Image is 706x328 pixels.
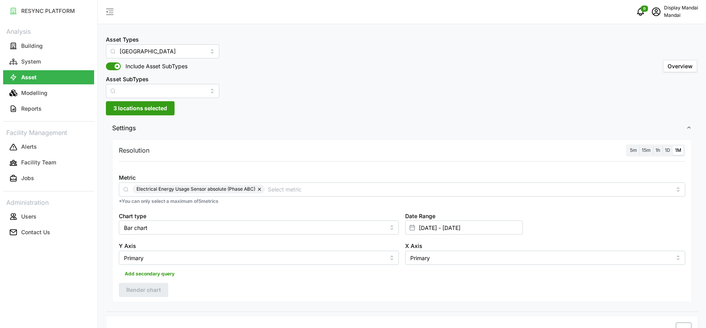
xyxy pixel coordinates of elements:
span: Settings [112,118,686,138]
a: Users [3,209,94,224]
span: 15m [642,147,651,153]
p: RESYNC PLATFORM [21,7,75,15]
p: Modelling [21,89,47,97]
p: Display Mandai [664,4,698,12]
label: X Axis [405,242,422,250]
a: RESYNC PLATFORM [3,3,94,19]
a: Modelling [3,85,94,101]
button: Settings [106,118,698,138]
a: Building [3,38,94,54]
input: Select metric [268,185,671,193]
button: Facility Team [3,156,94,170]
input: Select Y axis [119,251,399,265]
label: Metric [119,173,136,182]
span: 1h [655,147,660,153]
a: Asset [3,69,94,85]
div: Settings [106,137,698,312]
p: Facility Team [21,159,56,166]
a: Facility Team [3,155,94,171]
button: Render chart [119,283,168,297]
span: 3 locations selected [113,102,167,115]
span: Electrical Energy Usage Sensor absolute (Phase ABC) [136,185,255,193]
a: Contact Us [3,224,94,240]
span: 0 [643,6,646,11]
span: Overview [668,63,693,69]
button: 3 locations selected [106,101,175,115]
label: Asset SubTypes [106,75,149,84]
p: Jobs [21,174,34,182]
span: 1D [665,147,670,153]
p: Building [21,42,43,50]
label: Asset Types [106,35,139,44]
p: Contact Us [21,228,50,236]
button: Building [3,39,94,53]
input: Select X axis [405,251,685,265]
a: System [3,54,94,69]
input: Select date range [405,220,523,235]
button: notifications [633,4,648,20]
label: Y Axis [119,242,136,250]
p: *You can only select a maximum of 5 metrics [119,198,685,205]
p: Administration [3,196,94,208]
input: Select chart type [119,220,399,235]
span: Include Asset SubTypes [121,62,187,70]
p: Analysis [3,25,94,36]
button: Modelling [3,86,94,100]
p: Mandai [664,12,698,19]
span: 5m [630,147,637,153]
p: Facility Management [3,126,94,138]
a: Alerts [3,139,94,155]
span: Render chart [126,283,161,297]
p: Users [21,213,36,220]
p: Asset [21,73,36,81]
button: Jobs [3,171,94,186]
button: Contact Us [3,225,94,239]
label: Date Range [405,212,435,220]
span: 1M [675,147,681,153]
p: Alerts [21,143,37,151]
p: Reports [21,105,42,113]
button: Add secondary query [119,268,180,280]
p: Resolution [119,146,149,155]
button: Asset [3,70,94,84]
button: Alerts [3,140,94,154]
button: schedule [648,4,664,20]
a: Reports [3,101,94,117]
p: System [21,58,41,66]
button: Reports [3,102,94,116]
button: RESYNC PLATFORM [3,4,94,18]
span: Add secondary query [125,268,175,279]
label: Chart type [119,212,146,220]
button: Users [3,210,94,224]
button: System [3,55,94,69]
